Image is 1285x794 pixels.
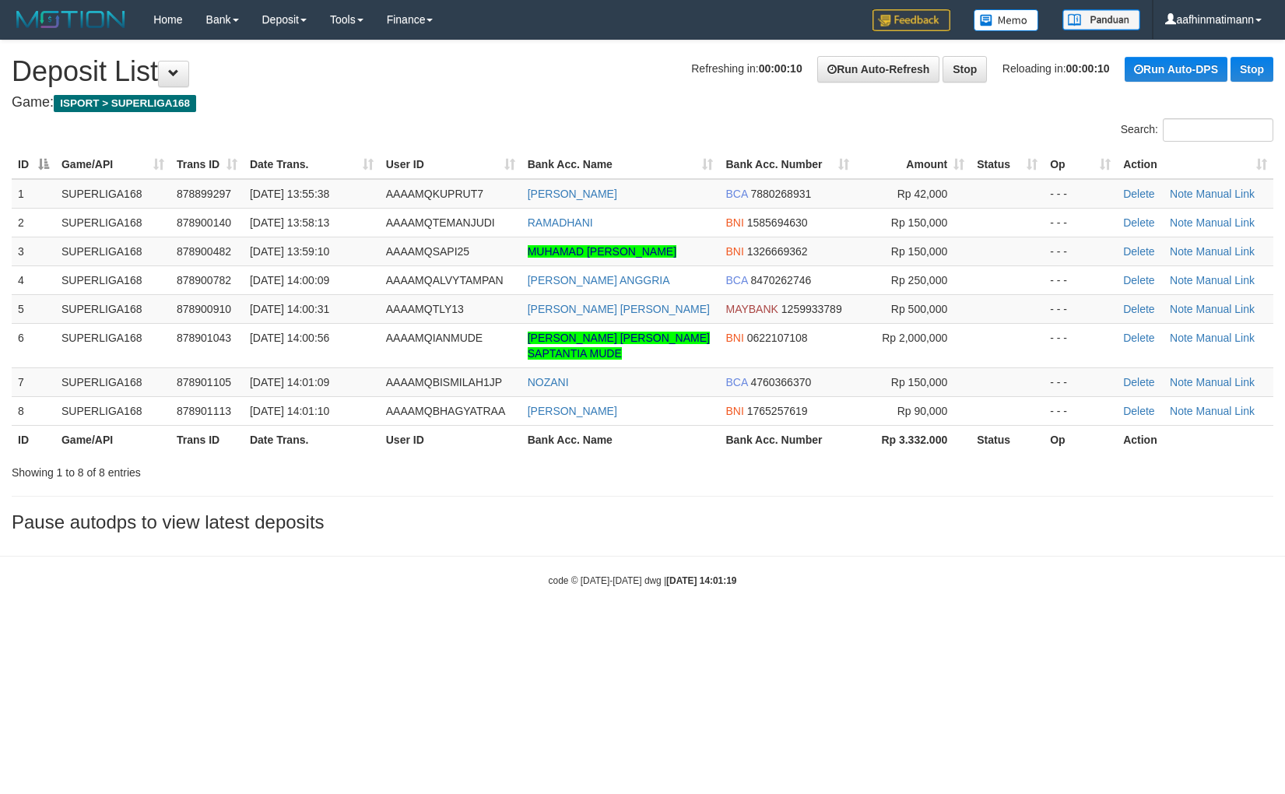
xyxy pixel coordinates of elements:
td: - - - [1044,294,1117,323]
th: Status [971,425,1044,454]
th: Bank Acc. Number [719,425,855,454]
span: AAAAMQTEMANJUDI [386,216,495,229]
span: BNI [725,245,743,258]
span: 878901043 [177,332,231,344]
th: User ID: activate to sort column ascending [380,150,521,179]
th: Game/API [55,425,170,454]
span: Rp 150,000 [891,216,947,229]
span: Copy 1326669362 to clipboard [747,245,808,258]
span: [DATE] 14:01:09 [250,376,329,388]
a: Delete [1123,274,1154,286]
span: AAAAMQIANMUDE [386,332,483,344]
span: Copy 7880268931 to clipboard [750,188,811,200]
td: 1 [12,179,55,209]
a: Note [1170,274,1193,286]
a: Manual Link [1196,274,1255,286]
div: Showing 1 to 8 of 8 entries [12,458,524,480]
a: Stop [1231,57,1273,82]
strong: 00:00:10 [1066,62,1110,75]
th: Trans ID: activate to sort column ascending [170,150,244,179]
span: Copy 1585694630 to clipboard [747,216,808,229]
td: 7 [12,367,55,396]
a: Run Auto-Refresh [817,56,939,83]
a: RAMADHANI [528,216,593,229]
span: AAAAMQBHAGYATRAA [386,405,506,417]
span: Rp 2,000,000 [882,332,947,344]
td: 5 [12,294,55,323]
span: BCA [725,188,747,200]
td: SUPERLIGA168 [55,208,170,237]
span: 878900482 [177,245,231,258]
span: [DATE] 14:00:09 [250,274,329,286]
img: Button%20Memo.svg [974,9,1039,31]
td: SUPERLIGA168 [55,265,170,294]
span: Copy 1765257619 to clipboard [747,405,808,417]
a: Manual Link [1196,303,1255,315]
span: Rp 150,000 [891,376,947,388]
th: User ID [380,425,521,454]
span: Copy 1259933789 to clipboard [781,303,842,315]
label: Search: [1121,118,1273,142]
a: Delete [1123,188,1154,200]
th: Rp 3.332.000 [855,425,971,454]
span: 878901113 [177,405,231,417]
a: Delete [1123,245,1154,258]
a: Note [1170,245,1193,258]
small: code © [DATE]-[DATE] dwg | [549,575,737,586]
span: AAAAMQKUPRUT7 [386,188,483,200]
th: Bank Acc. Name: activate to sort column ascending [521,150,720,179]
a: Stop [943,56,987,83]
td: 4 [12,265,55,294]
strong: [DATE] 14:01:19 [666,575,736,586]
h4: Game: [12,95,1273,111]
a: Delete [1123,376,1154,388]
a: Manual Link [1196,216,1255,229]
a: Note [1170,405,1193,417]
a: Delete [1123,216,1154,229]
h3: Pause autodps to view latest deposits [12,512,1273,532]
th: Op: activate to sort column ascending [1044,150,1117,179]
strong: 00:00:10 [759,62,802,75]
a: Manual Link [1196,245,1255,258]
span: ISPORT > SUPERLIGA168 [54,95,196,112]
span: Reloading in: [1002,62,1110,75]
th: ID: activate to sort column descending [12,150,55,179]
td: - - - [1044,237,1117,265]
a: [PERSON_NAME] [528,405,617,417]
span: Rp 90,000 [897,405,948,417]
a: Delete [1123,332,1154,344]
span: 878901105 [177,376,231,388]
td: SUPERLIGA168 [55,237,170,265]
span: Refreshing in: [691,62,802,75]
span: BCA [725,274,747,286]
a: Note [1170,188,1193,200]
a: Manual Link [1196,332,1255,344]
a: Manual Link [1196,188,1255,200]
th: Bank Acc. Name [521,425,720,454]
td: - - - [1044,265,1117,294]
td: SUPERLIGA168 [55,396,170,425]
td: SUPERLIGA168 [55,294,170,323]
th: Amount: activate to sort column ascending [855,150,971,179]
span: [DATE] 14:00:31 [250,303,329,315]
th: Date Trans.: activate to sort column ascending [244,150,380,179]
span: 878900910 [177,303,231,315]
th: Action: activate to sort column ascending [1117,150,1273,179]
a: [PERSON_NAME] ANGGRIA [528,274,670,286]
span: BCA [725,376,747,388]
th: Date Trans. [244,425,380,454]
td: - - - [1044,208,1117,237]
span: BNI [725,405,743,417]
span: AAAAMQSAPI25 [386,245,469,258]
td: 6 [12,323,55,367]
td: SUPERLIGA168 [55,323,170,367]
td: 3 [12,237,55,265]
span: Copy 0622107108 to clipboard [747,332,808,344]
span: BNI [725,216,743,229]
a: Note [1170,376,1193,388]
span: AAAAMQALVYTAMPAN [386,274,504,286]
span: [DATE] 13:55:38 [250,188,329,200]
a: Run Auto-DPS [1125,57,1227,82]
th: Game/API: activate to sort column ascending [55,150,170,179]
img: Feedback.jpg [872,9,950,31]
